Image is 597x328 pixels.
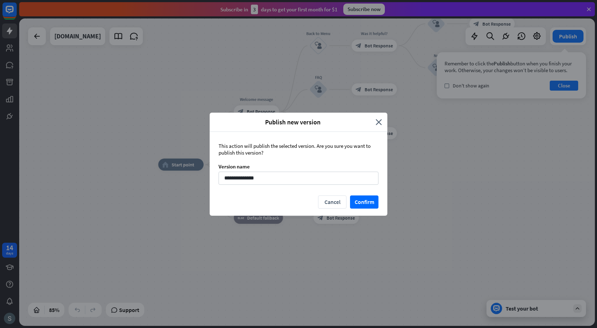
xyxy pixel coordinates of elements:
[219,163,378,170] div: Version name
[215,118,370,126] span: Publish new version
[376,118,382,126] i: close
[318,195,346,209] button: Cancel
[219,143,378,156] div: This action will publish the selected version. Are you sure you want to publish this version?
[350,195,378,209] button: Confirm
[6,3,27,24] button: Open LiveChat chat widget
